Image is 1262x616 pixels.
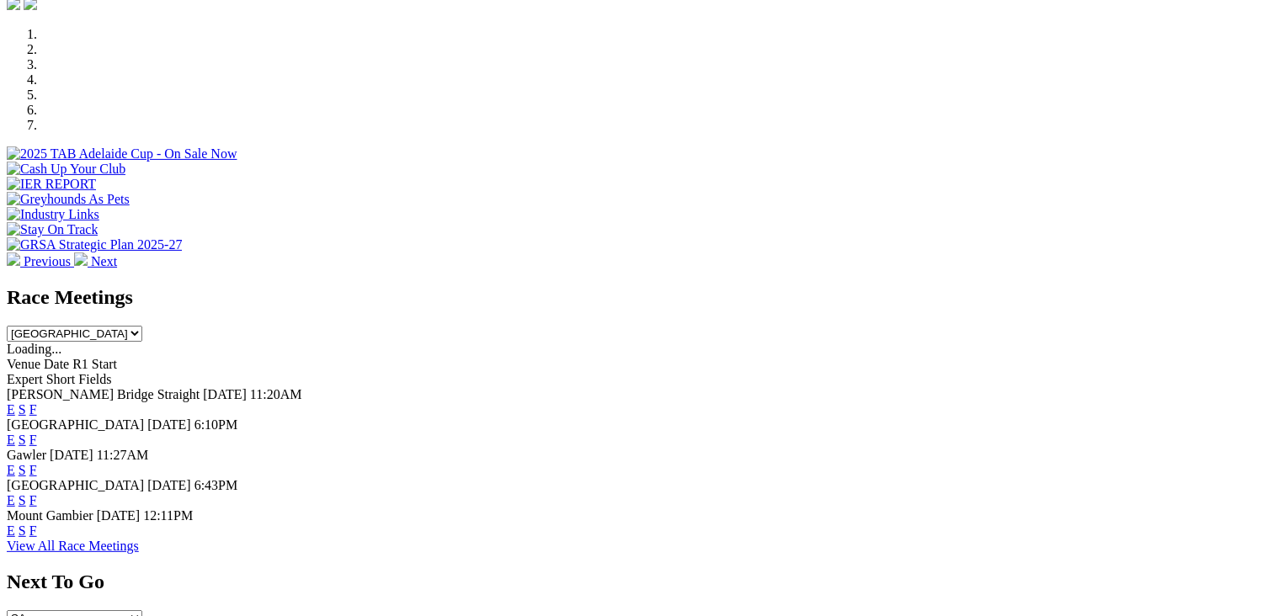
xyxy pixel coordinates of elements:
a: F [29,463,37,477]
img: IER REPORT [7,177,96,192]
span: Expert [7,372,43,386]
a: Previous [7,254,74,268]
span: Mount Gambier [7,508,93,523]
span: Date [44,357,69,371]
a: F [29,433,37,447]
span: 6:10PM [194,417,238,432]
img: GRSA Strategic Plan 2025-27 [7,237,182,252]
a: E [7,402,15,417]
span: 11:27AM [97,448,149,462]
span: Fields [78,372,111,386]
a: E [7,433,15,447]
a: E [7,523,15,538]
img: Greyhounds As Pets [7,192,130,207]
a: F [29,402,37,417]
span: Venue [7,357,40,371]
a: S [19,523,26,538]
a: S [19,493,26,507]
span: [DATE] [50,448,93,462]
span: R1 Start [72,357,117,371]
a: S [19,463,26,477]
h2: Next To Go [7,571,1255,593]
span: [DATE] [97,508,141,523]
a: F [29,493,37,507]
a: E [7,463,15,477]
img: Stay On Track [7,222,98,237]
span: [GEOGRAPHIC_DATA] [7,417,144,432]
span: [GEOGRAPHIC_DATA] [7,478,144,492]
img: Industry Links [7,207,99,222]
span: Loading... [7,342,61,356]
h2: Race Meetings [7,286,1255,309]
span: Previous [24,254,71,268]
img: 2025 TAB Adelaide Cup - On Sale Now [7,146,237,162]
img: Cash Up Your Club [7,162,125,177]
span: [DATE] [147,478,191,492]
span: [DATE] [203,387,247,401]
a: E [7,493,15,507]
span: [PERSON_NAME] Bridge Straight [7,387,200,401]
a: S [19,402,26,417]
img: chevron-left-pager-white.svg [7,252,20,266]
a: S [19,433,26,447]
a: Next [74,254,117,268]
span: Next [91,254,117,268]
a: F [29,523,37,538]
span: [DATE] [147,417,191,432]
span: 12:11PM [143,508,193,523]
a: View All Race Meetings [7,539,139,553]
span: Short [46,372,76,386]
span: 11:20AM [250,387,302,401]
img: chevron-right-pager-white.svg [74,252,88,266]
span: 6:43PM [194,478,238,492]
span: Gawler [7,448,46,462]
